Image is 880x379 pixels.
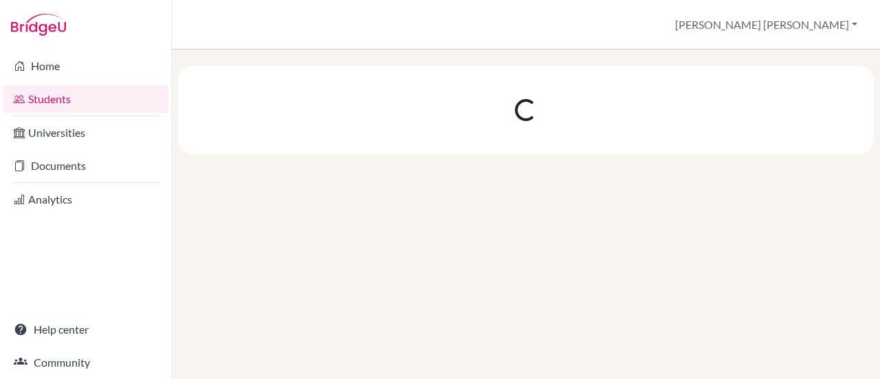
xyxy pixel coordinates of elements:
img: Bridge-U [11,14,66,36]
a: Help center [3,316,168,343]
a: Universities [3,119,168,147]
a: Analytics [3,186,168,213]
a: Students [3,85,168,113]
button: [PERSON_NAME] [PERSON_NAME] [669,12,863,38]
a: Documents [3,152,168,180]
a: Community [3,349,168,376]
a: Home [3,52,168,80]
